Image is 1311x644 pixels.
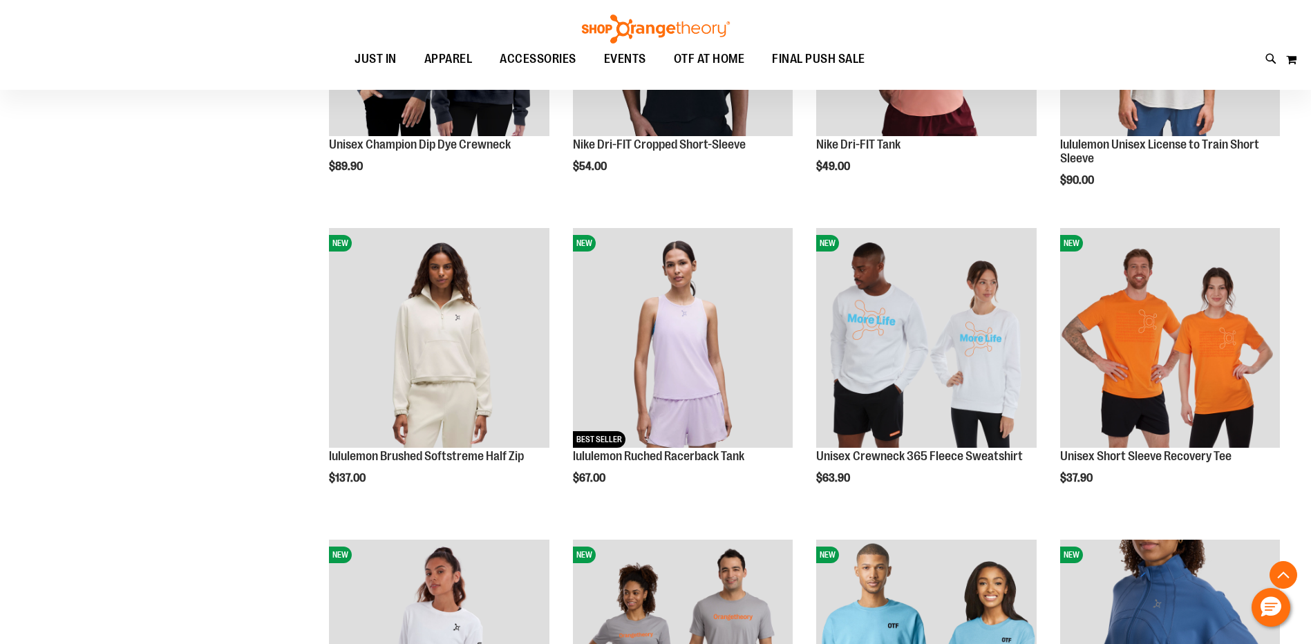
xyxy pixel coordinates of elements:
span: NEW [816,235,839,252]
a: Unisex Short Sleeve Recovery Tee [1060,449,1232,463]
span: $90.00 [1060,174,1096,187]
a: FINAL PUSH SALE [758,44,879,75]
a: APPAREL [411,44,487,75]
span: NEW [573,547,596,563]
a: lululemon Unisex License to Train Short Sleeve [1060,138,1259,165]
span: NEW [329,547,352,563]
img: Unisex Short Sleeve Recovery Tee [1060,228,1280,448]
div: product [322,221,556,520]
img: lululemon Ruched Racerback Tank [573,228,793,448]
span: EVENTS [604,44,646,75]
a: lululemon Brushed Softstreme Half Zip [329,449,524,463]
a: ACCESSORIES [486,44,590,75]
a: Unisex Champion Dip Dye Crewneck [329,138,511,151]
a: lululemon Ruched Racerback Tank [573,449,744,463]
span: NEW [1060,547,1083,563]
a: lululemon Ruched Racerback TankNEWBEST SELLER [573,228,793,450]
a: Nike Dri-FIT Cropped Short-Sleeve [573,138,746,151]
span: JUST IN [355,44,397,75]
a: JUST IN [341,44,411,75]
button: Hello, have a question? Let’s chat. [1252,588,1290,627]
a: Nike Dri-FIT Tank [816,138,900,151]
img: Shop Orangetheory [580,15,732,44]
span: $89.90 [329,160,365,173]
span: NEW [329,235,352,252]
a: Unisex Short Sleeve Recovery TeeNEW [1060,228,1280,450]
span: ACCESSORIES [500,44,576,75]
img: Unisex Crewneck 365 Fleece Sweatshirt [816,228,1036,448]
span: NEW [816,547,839,563]
a: Unisex Crewneck 365 Fleece Sweatshirt [816,449,1023,463]
span: $37.90 [1060,472,1095,484]
span: $137.00 [329,472,368,484]
span: FINAL PUSH SALE [772,44,865,75]
span: OTF AT HOME [674,44,745,75]
span: $63.90 [816,472,852,484]
span: $54.00 [573,160,609,173]
span: NEW [1060,235,1083,252]
div: product [1053,221,1287,520]
a: lululemon Brushed Softstreme Half ZipNEW [329,228,549,450]
span: NEW [573,235,596,252]
a: OTF AT HOME [660,44,759,75]
span: BEST SELLER [573,431,625,448]
span: $49.00 [816,160,852,173]
img: lululemon Brushed Softstreme Half Zip [329,228,549,448]
div: product [809,221,1043,520]
div: product [566,221,800,520]
span: APPAREL [424,44,473,75]
button: Back To Top [1270,561,1297,589]
a: EVENTS [590,44,660,75]
span: $67.00 [573,472,607,484]
a: Unisex Crewneck 365 Fleece SweatshirtNEW [816,228,1036,450]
